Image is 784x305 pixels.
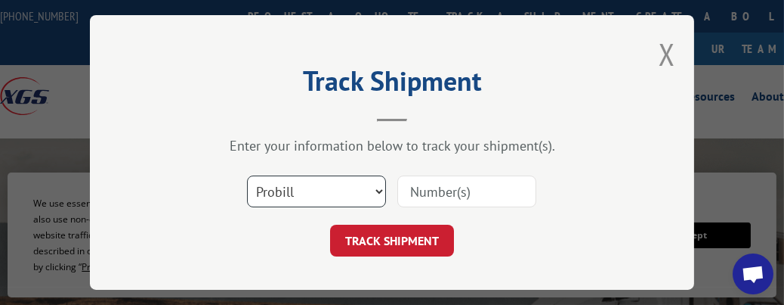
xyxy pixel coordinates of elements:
[330,225,454,257] button: TRACK SHIPMENT
[659,34,675,74] button: Close modal
[165,70,619,99] h2: Track Shipment
[397,176,536,207] input: Number(s)
[165,137,619,154] div: Enter your information below to track your shipment(s).
[733,254,773,294] a: Open chat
